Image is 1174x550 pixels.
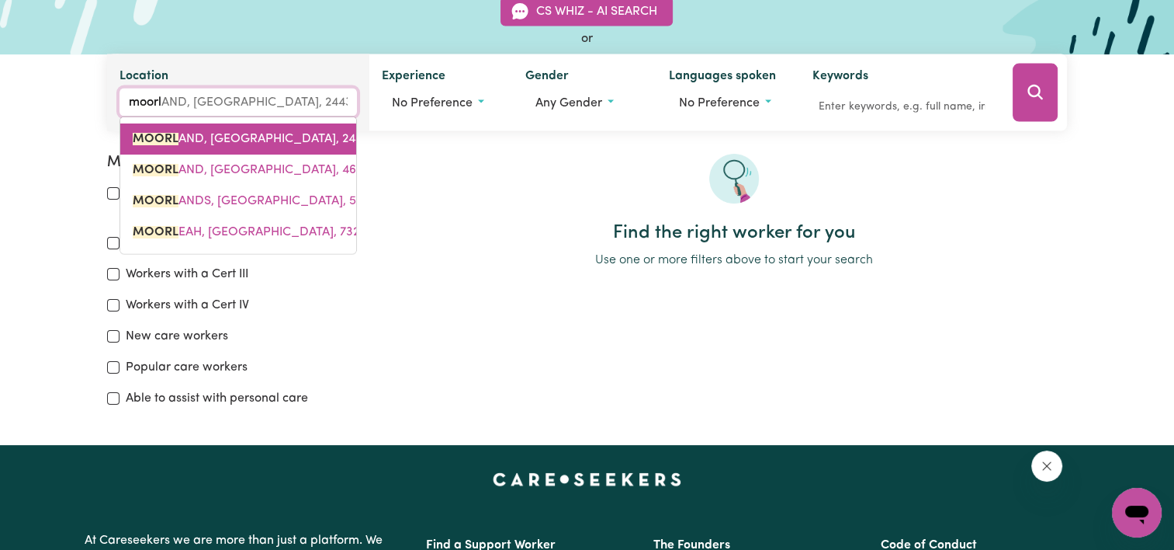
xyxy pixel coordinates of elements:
[9,11,94,23] span: Need any help?
[126,389,308,408] label: Able to assist with personal care
[493,473,681,486] a: Careseekers home page
[107,154,382,172] h2: More filters:
[392,97,473,110] span: No preference
[535,97,602,110] span: Any gender
[812,95,991,119] input: Enter keywords, e.g. full name, interests
[133,195,375,207] span: ANDS, [GEOGRAPHIC_DATA], 5301
[1013,64,1058,122] button: Search
[126,327,228,346] label: New care workers
[669,67,776,89] label: Languages spoken
[812,67,868,89] label: Keywords
[120,217,356,248] a: MOORLEAH, Tasmania, 7325
[525,67,569,89] label: Gender
[119,67,168,89] label: Location
[133,133,178,145] mark: MOORL
[126,265,248,284] label: Workers with a Cert III
[126,358,248,377] label: Popular care workers
[133,133,369,145] span: AND, [GEOGRAPHIC_DATA], 2443
[126,296,249,315] label: Workers with a Cert IV
[679,97,760,110] span: No preference
[120,124,356,155] a: MOORLAND, New South Wales, 2443
[133,226,366,238] span: EAH, [GEOGRAPHIC_DATA], 7325
[525,89,644,118] button: Worker gender preference
[1031,451,1062,482] iframe: Close message
[382,67,445,89] label: Experience
[133,195,178,207] mark: MOORL
[133,164,370,176] span: AND, [GEOGRAPHIC_DATA], 4670
[120,186,356,217] a: MOORLANDS, South Australia, 5301
[119,117,357,255] div: menu-options
[120,155,356,186] a: MOORLAND, Queensland, 4670
[119,89,357,117] input: Enter a suburb
[400,222,1067,245] h2: Find the right worker for you
[1112,488,1162,538] iframe: Button to launch messaging window
[133,164,178,176] mark: MOORL
[382,89,500,118] button: Worker experience options
[400,251,1067,270] p: Use one or more filters above to start your search
[669,89,788,118] button: Worker language preferences
[107,30,1067,48] div: or
[133,226,178,238] mark: MOORL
